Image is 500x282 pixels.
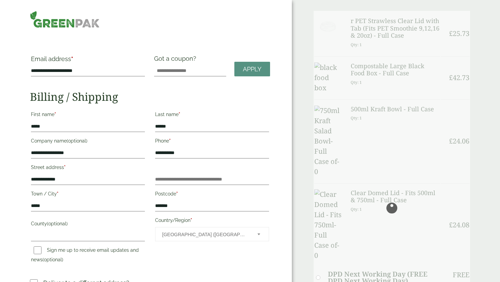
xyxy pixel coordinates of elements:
label: Sign me up to receive email updates and news [31,247,139,264]
span: Apply [243,65,262,73]
span: Country/Region [155,227,269,241]
span: (optional) [43,257,63,262]
h2: Billing / Shipping [30,90,270,103]
abbr: required [169,138,171,144]
label: Country/Region [155,215,269,227]
label: County [31,219,145,230]
label: Company name [31,136,145,148]
label: Postcode [155,189,269,201]
input: Sign me up to receive email updates and news(optional) [34,246,41,254]
abbr: required [54,112,56,117]
a: Apply [234,62,270,76]
abbr: required [71,55,73,62]
abbr: required [57,191,59,196]
abbr: required [179,112,180,117]
label: Phone [155,136,269,148]
label: Town / City [31,189,145,201]
label: First name [31,110,145,121]
span: (optional) [47,221,68,226]
abbr: required [64,165,66,170]
label: Got a coupon? [154,55,199,65]
span: United Kingdom (UK) [162,227,248,242]
abbr: required [190,218,192,223]
img: GreenPak Supplies [30,11,99,28]
label: Email address [31,56,145,65]
label: Last name [155,110,269,121]
span: (optional) [67,138,87,144]
label: Street address [31,163,145,174]
abbr: required [176,191,178,196]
